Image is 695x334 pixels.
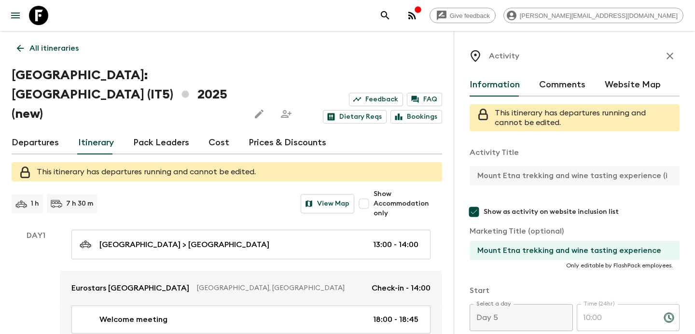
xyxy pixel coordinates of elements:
[249,131,326,154] a: Prices & Discounts
[197,283,364,293] p: [GEOGRAPHIC_DATA], [GEOGRAPHIC_DATA]
[31,199,39,209] p: 1 h
[208,131,229,154] a: Cost
[12,131,59,154] a: Departures
[489,50,519,62] p: Activity
[375,6,395,25] button: search adventures
[372,282,431,294] p: Check-in - 14:00
[99,314,167,325] p: Welcome meeting
[605,73,661,97] button: Website Map
[390,110,442,124] a: Bookings
[470,225,680,237] p: Marketing Title (optional)
[373,314,418,325] p: 18:00 - 18:45
[539,73,585,97] button: Comments
[37,168,256,176] span: This itinerary has departures running and cannot be edited.
[407,93,442,106] a: FAQ
[78,131,114,154] a: Itinerary
[71,306,431,334] a: Welcome meeting18:00 - 18:45
[470,241,672,260] input: If necessary, use this field to override activity title
[476,300,511,308] label: Select a day
[374,189,442,218] span: Show Accommodation only
[99,239,269,250] p: [GEOGRAPHIC_DATA] > [GEOGRAPHIC_DATA]
[12,39,84,58] a: All itineraries
[301,194,354,213] button: View Map
[60,271,442,306] a: Eurostars [GEOGRAPHIC_DATA][GEOGRAPHIC_DATA], [GEOGRAPHIC_DATA]Check-in - 14:00
[484,207,619,217] span: Show as activity on website inclusion list
[66,199,93,209] p: 7 h 30 m
[503,8,683,23] div: [PERSON_NAME][EMAIL_ADDRESS][DOMAIN_NAME]
[470,285,680,296] p: Start
[430,8,496,23] a: Give feedback
[584,300,615,308] label: Time (24hr)
[323,110,387,124] a: Dietary Reqs
[373,239,418,250] p: 13:00 - 14:00
[470,147,680,158] p: Activity Title
[514,12,683,19] span: [PERSON_NAME][EMAIL_ADDRESS][DOMAIN_NAME]
[12,66,242,124] h1: [GEOGRAPHIC_DATA]: [GEOGRAPHIC_DATA] (IT5) 2025 (new)
[476,262,673,269] p: Only editable by FlashPack employees.
[577,304,656,331] input: hh:mm
[133,131,189,154] a: Pack Leaders
[29,42,79,54] p: All itineraries
[6,6,25,25] button: menu
[71,230,431,259] a: [GEOGRAPHIC_DATA] > [GEOGRAPHIC_DATA]13:00 - 14:00
[495,109,646,126] span: This itinerary has departures running and cannot be edited.
[445,12,495,19] span: Give feedback
[71,282,189,294] p: Eurostars [GEOGRAPHIC_DATA]
[470,73,520,97] button: Information
[250,104,269,124] button: Edit this itinerary
[277,104,296,124] span: Share this itinerary
[12,230,60,241] p: Day 1
[349,93,403,106] a: Feedback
